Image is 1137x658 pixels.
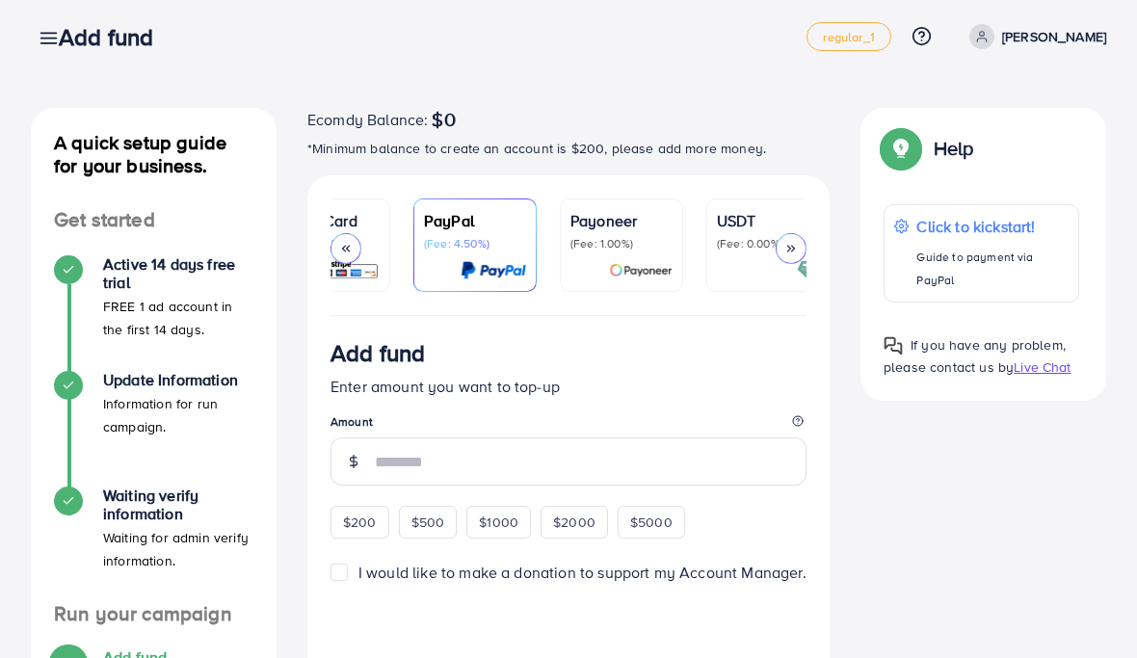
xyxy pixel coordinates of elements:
[358,562,806,583] span: I would like to make a donation to support my Account Manager.
[717,236,819,251] p: (Fee: 0.00%)
[59,23,169,51] h3: Add fund
[31,255,277,371] li: Active 14 days free trial
[823,31,874,43] span: regular_1
[304,259,380,281] img: card
[461,259,526,281] img: card
[884,336,903,355] img: Popup guide
[307,137,830,160] p: *Minimum balance to create an account is $200, please add more money.
[916,246,1069,292] p: Guide to payment via PayPal
[424,236,526,251] p: (Fee: 4.50%)
[103,392,253,438] p: Information for run campaign.
[31,487,277,602] li: Waiting verify information
[424,209,526,232] p: PayPal
[103,487,253,523] h4: Waiting verify information
[343,513,377,532] span: $200
[103,295,253,341] p: FREE 1 ad account in the first 14 days.
[884,335,1066,377] span: If you have any problem, please contact us by
[570,209,673,232] p: Payoneer
[570,236,673,251] p: (Fee: 1.00%)
[479,513,518,532] span: $1000
[1002,25,1106,48] p: [PERSON_NAME]
[553,513,595,532] span: $2000
[31,602,277,626] h4: Run your campaign
[630,513,673,532] span: $5000
[103,255,253,292] h4: Active 14 days free trial
[806,22,890,51] a: regular_1
[331,413,806,437] legend: Amount
[797,259,819,281] img: card
[331,375,806,398] p: Enter amount you want to top-up
[31,371,277,487] li: Update Information
[31,208,277,232] h4: Get started
[307,108,428,131] span: Ecomdy Balance:
[609,259,673,281] img: card
[103,371,253,389] h4: Update Information
[884,131,918,166] img: Popup guide
[1055,571,1123,644] iframe: Chat
[331,339,425,367] h3: Add fund
[916,215,1069,238] p: Click to kickstart!
[962,24,1106,49] a: [PERSON_NAME]
[1014,357,1071,377] span: Live Chat
[411,513,445,532] span: $500
[432,108,455,131] span: $0
[103,526,253,572] p: Waiting for admin verify information.
[717,209,819,232] p: USDT
[31,131,277,177] h4: A quick setup guide for your business.
[934,137,974,160] p: Help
